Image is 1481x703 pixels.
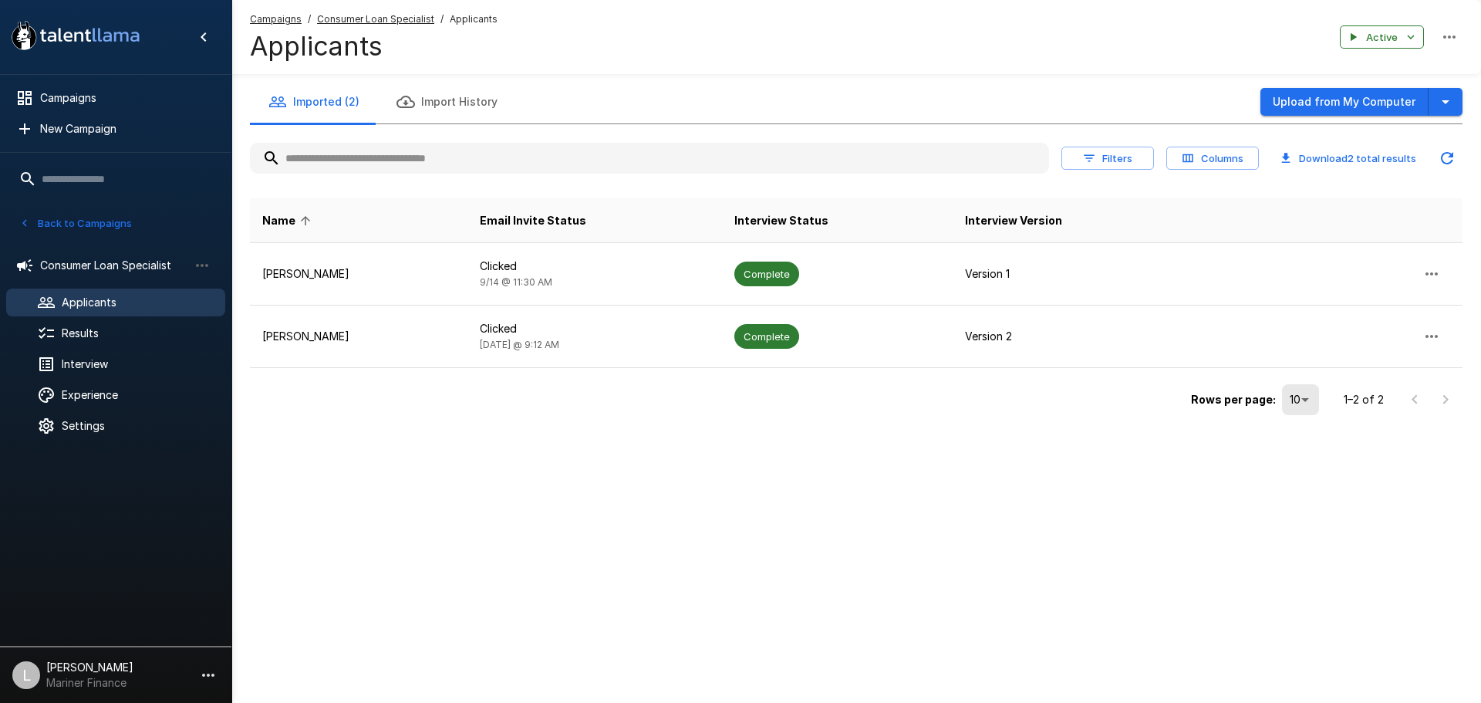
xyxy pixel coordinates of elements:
[1191,392,1276,407] p: Rows per page:
[1271,147,1425,171] button: Download2 total results
[1344,392,1384,407] p: 1–2 of 2
[1166,147,1259,171] button: Columns
[480,211,586,230] span: Email Invite Status
[480,276,552,288] span: 9/14 @ 11:30 AM
[450,12,498,27] span: Applicants
[250,13,302,25] u: Campaigns
[1260,88,1429,117] button: Upload from My Computer
[734,330,799,344] span: Complete
[262,266,455,282] p: [PERSON_NAME]
[965,266,1177,282] p: Version 1
[480,321,710,336] p: Clicked
[317,13,434,25] u: Consumer Loan Specialist
[440,12,444,27] span: /
[250,30,498,63] h4: Applicants
[308,12,311,27] span: /
[480,339,559,350] span: [DATE] @ 9:12 AM
[734,267,799,282] span: Complete
[1432,143,1462,174] button: Updated Today - 10:18 AM
[480,259,710,274] p: Clicked
[1061,147,1154,171] button: Filters
[965,211,1062,230] span: Interview Version
[1340,25,1424,49] button: Active
[1282,384,1319,415] div: 10
[262,211,315,230] span: Name
[262,329,455,344] p: [PERSON_NAME]
[734,211,828,230] span: Interview Status
[250,80,378,123] button: Imported (2)
[378,80,516,123] button: Import History
[965,329,1177,344] p: Version 2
